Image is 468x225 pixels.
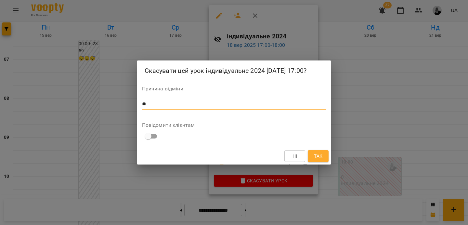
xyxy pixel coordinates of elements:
[308,150,329,162] button: Так
[145,66,324,76] h2: Скасувати цей урок індивідуальне 2024 [DATE] 17:00?
[292,152,297,160] span: Ні
[284,150,305,162] button: Ні
[142,86,326,91] label: Причина відміни
[142,123,326,128] label: Повідомити клієнтам
[314,152,322,160] span: Так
